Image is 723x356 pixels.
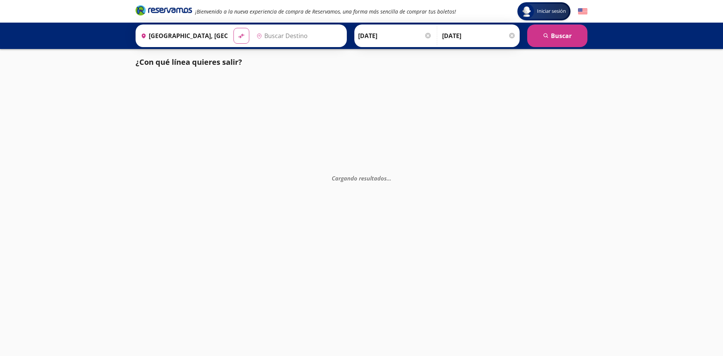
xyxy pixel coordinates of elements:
[578,7,587,16] button: English
[358,26,432,45] input: Elegir Fecha
[387,174,388,182] span: .
[390,174,391,182] span: .
[332,174,391,182] em: Cargando resultados
[195,8,456,15] em: ¡Bienvenido a la nueva experiencia de compra de Reservamos, una forma más sencilla de comprar tus...
[442,26,516,45] input: Opcional
[388,174,390,182] span: .
[138,26,227,45] input: Buscar Origen
[527,24,587,47] button: Buscar
[136,5,192,16] i: Brand Logo
[136,57,242,68] p: ¿Con qué línea quieres salir?
[534,8,569,15] span: Iniciar sesión
[136,5,192,18] a: Brand Logo
[253,26,343,45] input: Buscar Destino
